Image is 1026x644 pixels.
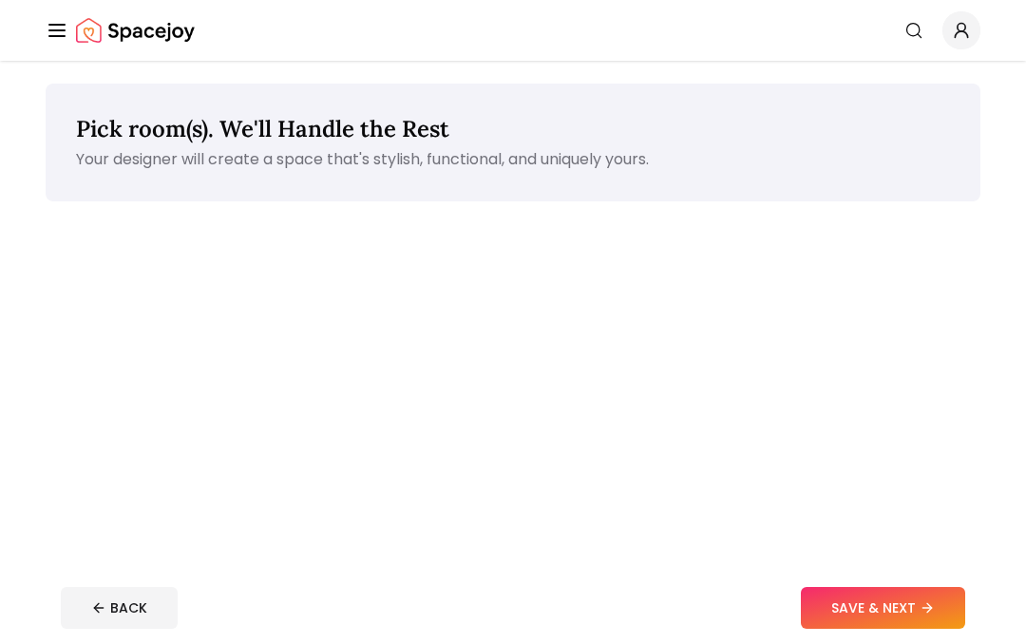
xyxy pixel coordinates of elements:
[76,148,950,171] p: Your designer will create a space that's stylish, functional, and uniquely yours.
[76,11,195,49] img: Spacejoy Logo
[61,587,178,629] button: BACK
[801,587,965,629] button: SAVE & NEXT
[76,11,195,49] a: Spacejoy
[76,114,449,143] span: Pick room(s). We'll Handle the Rest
